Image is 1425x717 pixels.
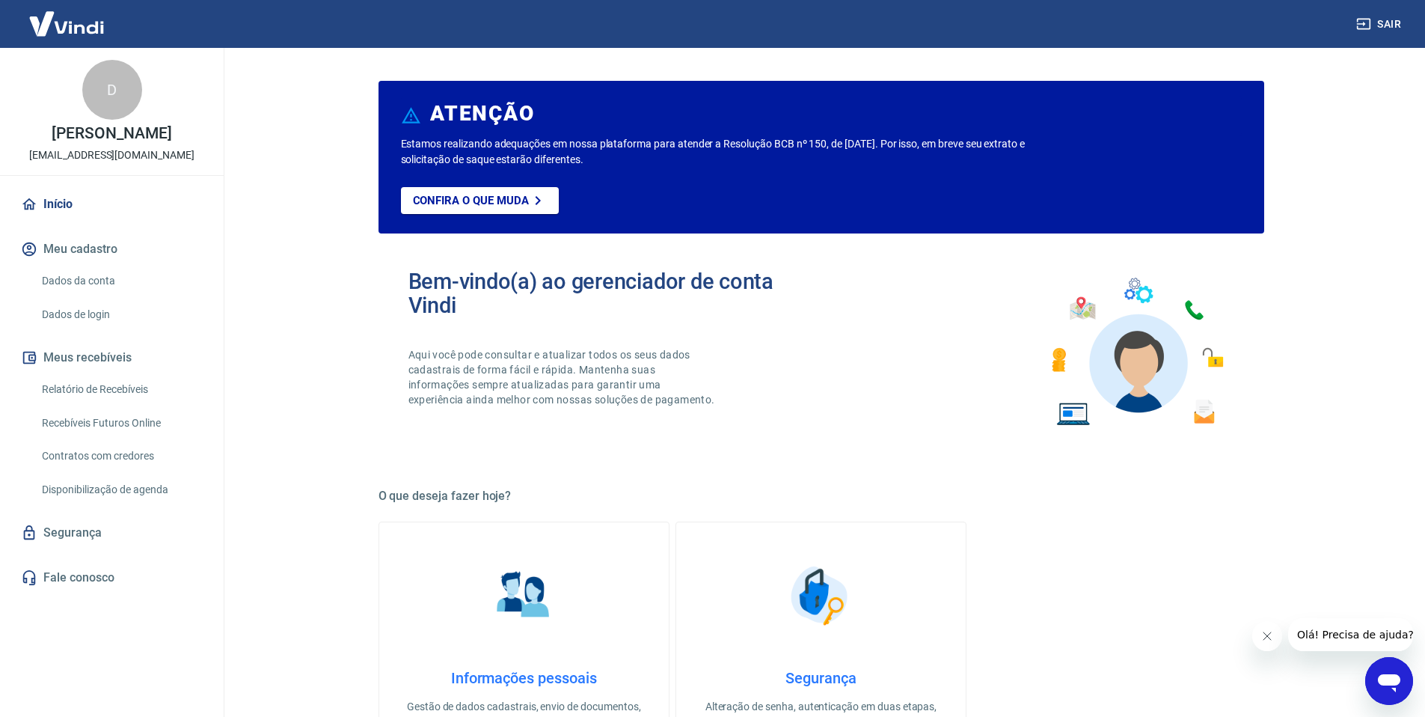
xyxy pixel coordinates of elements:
[486,558,561,633] img: Informações pessoais
[401,187,559,214] a: Confira o que muda
[18,1,115,46] img: Vindi
[700,669,942,687] h4: Segurança
[36,441,206,472] a: Contratos com credores
[18,341,206,374] button: Meus recebíveis
[1365,657,1413,705] iframe: Botão para abrir a janela de mensagens
[82,60,142,120] div: D
[783,558,858,633] img: Segurança
[1353,10,1407,38] button: Sair
[1038,269,1234,435] img: Imagem de um avatar masculino com diversos icones exemplificando as funcionalidades do gerenciado...
[408,347,718,407] p: Aqui você pode consultar e atualizar todos os seus dados cadastrais de forma fácil e rápida. Mant...
[36,408,206,439] a: Recebíveis Futuros Online
[1288,618,1413,651] iframe: Mensagem da empresa
[413,194,529,207] p: Confira o que muda
[408,269,821,317] h2: Bem-vindo(a) ao gerenciador de conta Vindi
[18,516,206,549] a: Segurança
[18,561,206,594] a: Fale conosco
[36,266,206,296] a: Dados da conta
[29,147,194,163] p: [EMAIL_ADDRESS][DOMAIN_NAME]
[36,475,206,505] a: Disponibilização de agenda
[36,374,206,405] a: Relatório de Recebíveis
[52,126,171,141] p: [PERSON_NAME]
[1252,621,1282,651] iframe: Fechar mensagem
[18,188,206,221] a: Início
[379,489,1264,504] h5: O que deseja fazer hoje?
[430,106,534,121] h6: ATENÇÃO
[18,233,206,266] button: Meu cadastro
[401,136,1073,168] p: Estamos realizando adequações em nossa plataforma para atender a Resolução BCB nº 150, de [DATE]....
[403,669,645,687] h4: Informações pessoais
[36,299,206,330] a: Dados de login
[9,10,126,22] span: Olá! Precisa de ajuda?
